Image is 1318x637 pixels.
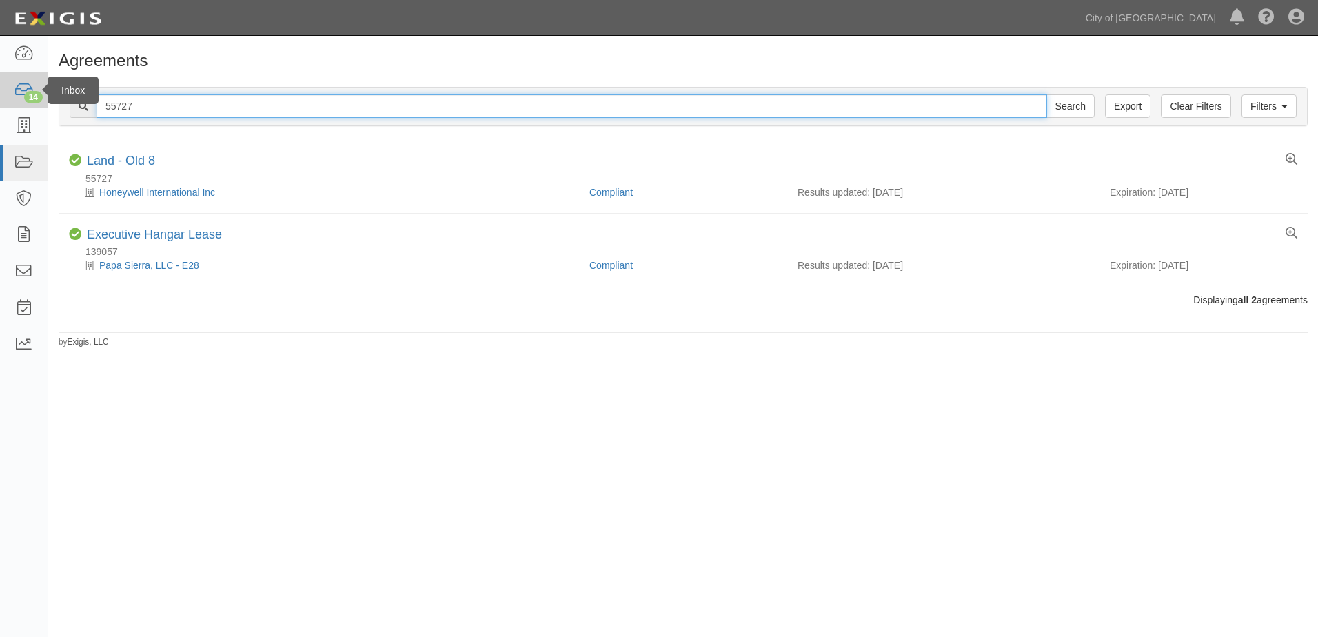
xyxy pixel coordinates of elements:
i: Compliant [69,154,81,167]
i: Help Center - Complianz [1258,10,1275,26]
a: View results summary [1286,228,1297,240]
div: Honeywell International Inc [69,185,579,199]
a: View results summary [1286,154,1297,166]
a: Export [1105,94,1150,118]
a: Clear Filters [1161,94,1230,118]
div: Displaying agreements [48,293,1318,307]
input: Search [1046,94,1095,118]
a: Papa Sierra, LLC - E28 [99,260,199,271]
div: Expiration: [DATE] [1110,259,1297,272]
a: Compliant [589,187,633,198]
b: all 2 [1238,294,1257,305]
div: Results updated: [DATE] [798,259,1089,272]
div: Land - Old 8 [87,154,155,169]
a: Land - Old 8 [87,154,155,168]
div: 55727 [69,172,1308,185]
a: Honeywell International Inc [99,187,215,198]
div: 139057 [69,245,1308,259]
img: logo-5460c22ac91f19d4615b14bd174203de0afe785f0fc80cf4dbbc73dc1793850b.png [10,6,105,31]
a: City of [GEOGRAPHIC_DATA] [1079,4,1223,32]
div: Papa Sierra, LLC - E28 [69,259,579,272]
a: Filters [1241,94,1297,118]
div: 14 [24,91,43,103]
div: Executive Hangar Lease [87,228,222,243]
a: Exigis, LLC [68,337,109,347]
i: Compliant [69,228,81,241]
h1: Agreements [59,52,1308,70]
small: by [59,336,109,348]
div: Expiration: [DATE] [1110,185,1297,199]
div: Inbox [48,77,99,104]
div: Results updated: [DATE] [798,185,1089,199]
input: Search [97,94,1047,118]
a: Executive Hangar Lease [87,228,222,241]
a: Compliant [589,260,633,271]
